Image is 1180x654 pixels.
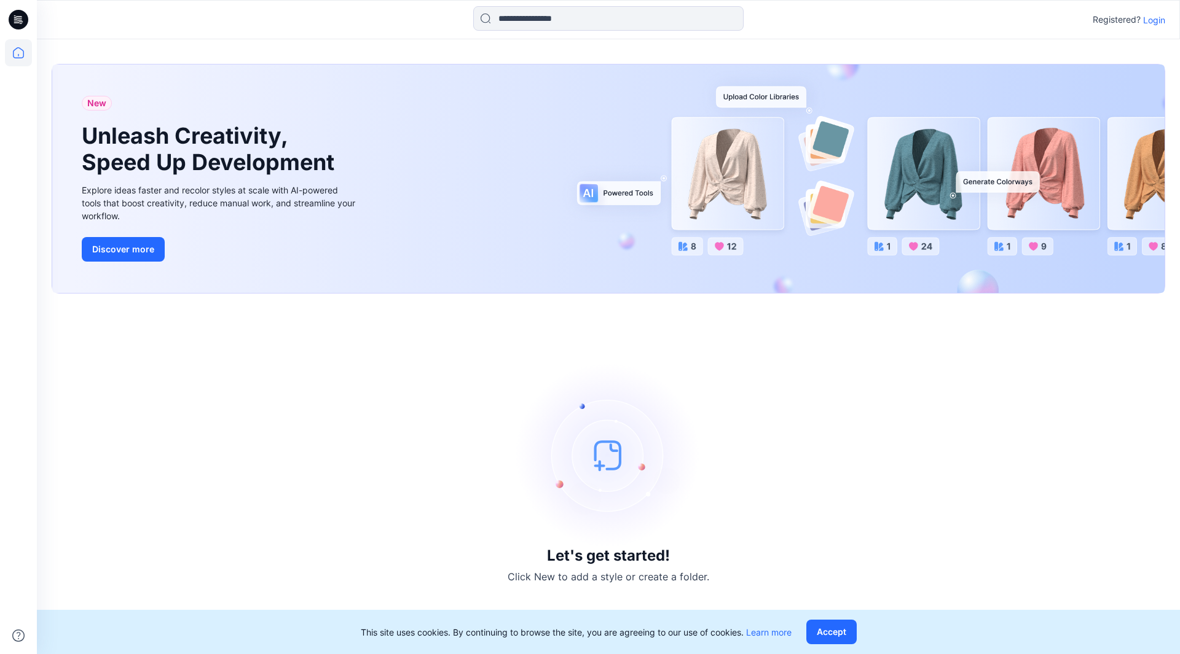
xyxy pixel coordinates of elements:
[87,96,106,111] span: New
[746,627,792,637] a: Learn more
[82,237,358,262] a: Discover more
[82,184,358,222] div: Explore ideas faster and recolor styles at scale with AI-powered tools that boost creativity, red...
[361,626,792,639] p: This site uses cookies. By continuing to browse the site, you are agreeing to our use of cookies.
[508,569,709,584] p: Click New to add a style or create a folder.
[547,547,670,564] h3: Let's get started!
[806,620,857,644] button: Accept
[1143,14,1165,26] p: Login
[1093,12,1141,27] p: Registered?
[82,237,165,262] button: Discover more
[82,123,340,176] h1: Unleash Creativity, Speed Up Development
[516,363,701,547] img: empty-state-image.svg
